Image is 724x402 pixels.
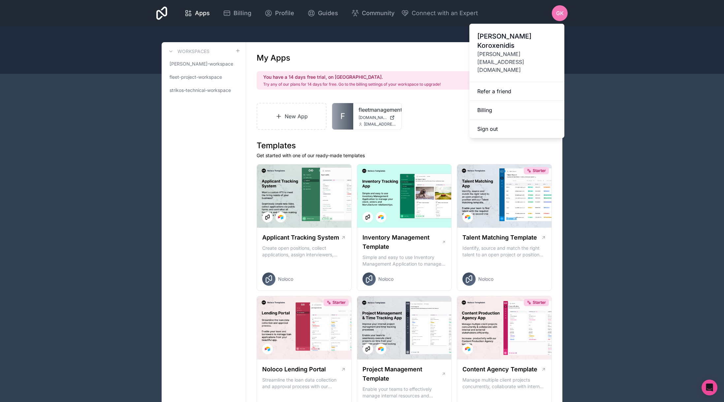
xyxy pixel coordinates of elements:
img: Airtable Logo [465,215,470,220]
h1: Templates [257,140,552,151]
a: Workspaces [167,47,209,55]
span: [PERSON_NAME] Koroxenidis [477,32,556,50]
span: Noloco [478,276,493,282]
a: Refer a friend [469,82,564,101]
span: [EMAIL_ADDRESS][DOMAIN_NAME] [364,122,396,127]
p: Enable your teams to effectively manage internal resources and execute client projects on time. [362,386,446,399]
span: Community [362,9,394,18]
span: Billing [234,9,251,18]
h1: Inventory Management Template [362,233,442,251]
button: Sign out [469,120,564,138]
a: strikos-technical-workspace [167,84,240,96]
span: Guides [318,9,338,18]
span: [DOMAIN_NAME] [359,115,387,120]
p: Create open positions, collect applications, assign interviewers, centralise candidate feedback a... [262,245,346,258]
span: fleet-project-workspace [170,74,222,80]
span: Starter [533,300,546,305]
span: Profile [275,9,294,18]
img: Airtable Logo [378,346,384,352]
img: Airtable Logo [465,346,470,352]
span: GK [556,9,564,17]
h1: My Apps [257,53,290,63]
span: Connect with an Expert [412,9,478,18]
h1: Applicant Tracking System [262,233,339,242]
div: Open Intercom Messenger [702,380,717,395]
h3: Workspaces [177,48,209,55]
img: Airtable Logo [265,346,270,352]
p: Simple and easy to use Inventory Management Application to manage your stock, orders and Manufact... [362,254,446,267]
span: Noloco [278,276,293,282]
p: Try any of our plans for 14 days for free. Go to the billing settings of your workspace to upgrade! [263,82,441,87]
h2: You have a 14 days free trial, on [GEOGRAPHIC_DATA]. [263,74,441,80]
button: Connect with an Expert [401,9,478,18]
span: Starter [332,300,346,305]
span: [PERSON_NAME]-workspace [170,61,233,67]
a: Billing [218,6,257,20]
a: fleet-project-workspace [167,71,240,83]
a: Apps [179,6,215,20]
p: Identify, source and match the right talent to an open project or position with our Talent Matchi... [462,245,546,258]
a: [PERSON_NAME]-workspace [167,58,240,70]
p: Manage multiple client projects concurrently, collaborate with internal and external stakeholders... [462,377,546,390]
h1: Noloco Lending Portal [262,365,326,374]
a: fleetmanagementapp [359,106,396,114]
a: Billing [469,101,564,120]
span: [PERSON_NAME][EMAIL_ADDRESS][DOMAIN_NAME] [477,50,556,74]
h1: Project Management Template [362,365,441,383]
a: New App [257,103,327,130]
a: [DOMAIN_NAME] [359,115,396,120]
h1: Content Agency Template [462,365,537,374]
a: Profile [259,6,299,20]
h1: Talent Matching Template [462,233,537,242]
span: Starter [533,168,546,173]
a: F [332,103,353,129]
p: Streamline the loan data collection and approval process with our Lending Portal template. [262,377,346,390]
a: Community [346,6,400,20]
a: Guides [302,6,343,20]
span: strikos-technical-workspace [170,87,231,94]
span: Noloco [378,276,393,282]
p: Get started with one of our ready-made templates [257,152,552,159]
span: F [340,111,345,122]
span: Apps [195,9,210,18]
img: Airtable Logo [278,215,283,220]
img: Airtable Logo [378,215,384,220]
